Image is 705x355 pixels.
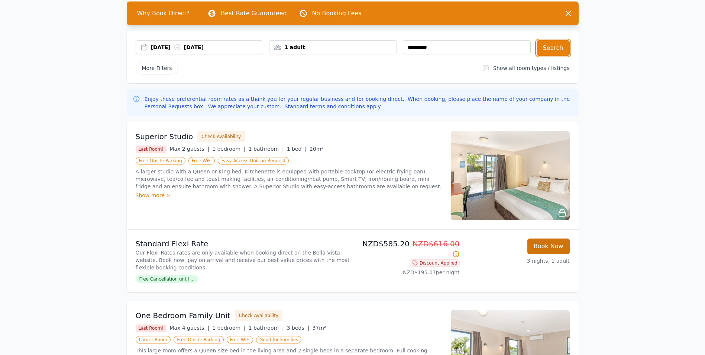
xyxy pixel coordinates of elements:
span: 1 bathroom | [249,325,284,331]
span: 3 beds | [287,325,310,331]
h3: One Bedroom Family Unit [136,310,230,321]
button: Check Availability [197,131,245,142]
span: Last Room! [136,324,167,332]
p: No Booking Fees [312,9,362,18]
div: 1 adult [269,44,397,51]
span: 1 bed | [287,146,307,152]
span: Good for Families [256,336,301,343]
p: Enjoy these preferential room rates as a thank you for your regular business and for booking dire... [145,95,573,110]
span: Max 4 guests | [169,325,209,331]
button: Search [537,40,570,56]
button: Check Availability [235,310,282,321]
p: NZD$585.20 [356,239,460,259]
span: Free WiFi [188,157,215,164]
span: Free Onsite Parking [174,336,223,343]
label: Show all room types / listings [493,65,569,71]
span: Why Book Direct? [131,6,196,21]
span: More Filters [136,62,178,74]
span: 1 bedroom | [212,146,246,152]
span: Larger Room [136,336,171,343]
p: Standard Flexi Rate [136,239,350,249]
span: Free Onsite Parking [136,157,185,164]
span: NZD$616.00 [413,239,460,248]
span: 1 bathroom | [249,146,284,152]
h3: Superior Studio [136,131,193,142]
div: [DATE] [DATE] [151,44,263,51]
button: Book Now [527,239,570,254]
span: Max 2 guests | [169,146,209,152]
p: Our Flexi-Rates rates are only available when booking direct on the Bella Vista website. Book now... [136,249,350,271]
span: 37m² [312,325,326,331]
span: Free Cancellation until ... [136,275,198,283]
div: Show more > [136,192,442,199]
p: 3 nights, 1 adult [466,257,570,265]
span: Last Room! [136,145,167,153]
p: Best Rate Guaranteed [221,9,287,18]
span: Discount Applied [410,259,460,267]
p: NZD$195.07 per night [356,269,460,276]
span: Easy-Access Unit on Request [218,157,289,164]
p: A larger studio with a Queen or King bed. Kitchenette is equipped with portable cooktop (or elect... [136,168,442,190]
span: 1 bedroom | [212,325,246,331]
span: Free WiFi [227,336,253,343]
span: 20m² [310,146,323,152]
